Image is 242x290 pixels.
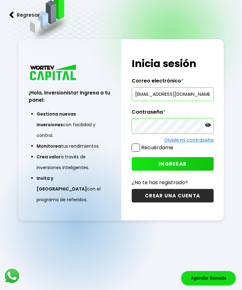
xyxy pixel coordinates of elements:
[29,64,78,82] img: logo_wortev_capital
[132,179,214,202] a: ¿No te has registrado?CREAR UNA CUENTA
[132,157,214,171] button: INGRESAR
[132,189,214,202] button: CREAR UNA CUENTA
[37,141,103,151] li: tus rendimientos.
[37,143,61,149] span: Monitorea
[37,175,87,192] span: Invita y [GEOGRAPHIC_DATA]
[141,144,173,151] label: Recuérdame
[29,89,111,104] h3: ¡Hola, inversionista! Ingresa a tu panel:
[181,271,236,285] div: Agendar llamada
[132,179,214,186] p: ¿No te has registrado?
[9,12,14,18] img: flecha izquierda
[3,267,21,285] img: logos_whatsapp-icon.242b2217.svg
[135,88,211,101] input: hola@wortev.capital
[37,151,103,173] li: a través de inversiones inteligentes.
[37,111,76,128] span: Gestiona nuevas inversiones
[132,109,214,118] label: Contraseña
[37,154,61,160] span: Crea valor
[132,78,214,87] label: Correo electrónico
[37,173,103,205] li: con el programa de referidos.
[164,137,214,143] a: Olvidé mi contraseña
[132,56,214,71] h1: Inicia sesión
[158,161,187,167] span: INGRESAR
[37,109,103,141] li: con facilidad y control.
